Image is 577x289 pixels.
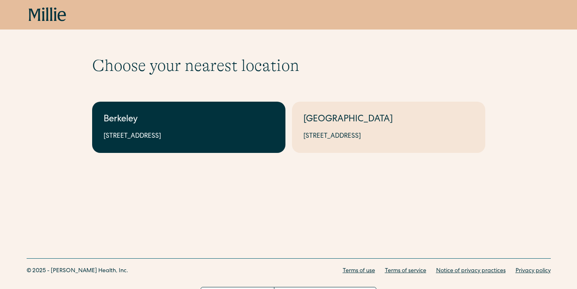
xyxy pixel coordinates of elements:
div: [GEOGRAPHIC_DATA] [303,113,474,127]
div: Berkeley [104,113,274,127]
div: © 2025 - [PERSON_NAME] Health, Inc. [27,267,128,275]
h1: Choose your nearest location [92,56,485,75]
a: Terms of use [343,267,375,275]
a: Terms of service [385,267,426,275]
a: [GEOGRAPHIC_DATA][STREET_ADDRESS] [292,102,485,153]
a: Notice of privacy practices [436,267,506,275]
div: [STREET_ADDRESS] [104,132,274,141]
a: Privacy policy [516,267,551,275]
a: Berkeley[STREET_ADDRESS] [92,102,285,153]
div: [STREET_ADDRESS] [303,132,474,141]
